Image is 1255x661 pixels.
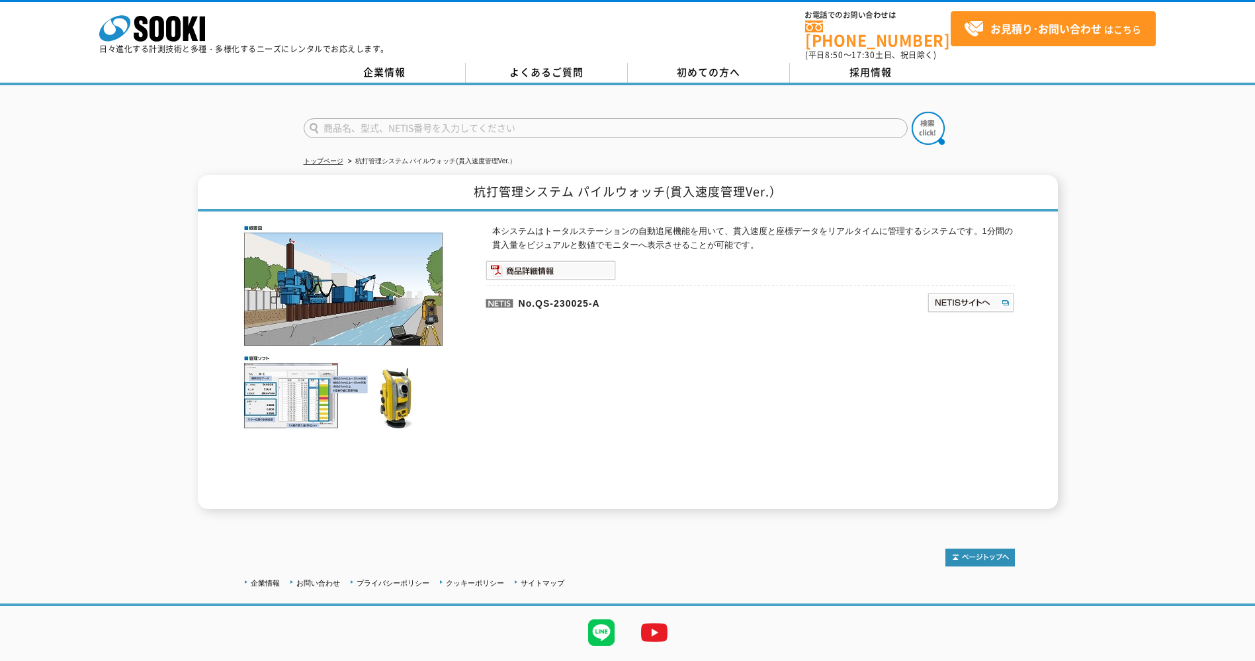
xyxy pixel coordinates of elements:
a: [PHONE_NUMBER] [805,20,951,48]
a: 企業情報 [251,579,280,587]
a: クッキーポリシー [446,579,504,587]
img: トップページへ [945,549,1015,566]
span: (平日 ～ 土日、祝日除く) [805,49,936,61]
a: プライバシーポリシー [357,579,429,587]
img: btn_search.png [912,112,945,145]
a: 商品詳細情報システム [486,268,616,278]
a: よくあるご質問 [466,63,628,83]
span: はこちら [964,19,1141,39]
img: 商品詳細情報システム [486,260,616,280]
a: 初めての方へ [628,63,790,83]
p: 日々進化する計測技術と多種・多様化するニーズにレンタルでお応えします。 [99,45,389,53]
p: 本システムはトータルステーションの自動追尾機能を用いて、貫入速度と座標データをリアルタイムに管理するシステムです。1分間の貫入量をビジュアルと数値でモニターへ表示させることが可能です。 [492,225,1015,253]
a: お見積り･お問い合わせはこちら [951,11,1156,46]
span: 8:50 [825,49,844,61]
a: トップページ [304,157,343,165]
a: 採用情報 [790,63,952,83]
img: YouTube [628,606,681,659]
a: 企業情報 [304,63,466,83]
span: 17:30 [851,49,875,61]
li: 杭打管理システム パイルウォッチ(貫入速度管理Ver.） [345,155,516,169]
input: 商品名、型式、NETIS番号を入力してください [304,118,908,138]
strong: お見積り･お問い合わせ [990,20,1102,36]
span: お電話でのお問い合わせは [805,11,951,19]
span: 初めての方へ [677,65,740,79]
p: No.QS-230025-A [486,286,799,317]
a: お問い合わせ [296,579,340,587]
a: サイトマップ [521,579,564,587]
img: LINE [575,606,628,659]
h1: 杭打管理システム パイルウォッチ(貫入速度管理Ver.） [198,175,1058,212]
img: NETISサイトへ [927,292,1015,313]
img: 杭打管理システム パイルウォッチ(貫入速度管理Ver.） [241,225,446,430]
